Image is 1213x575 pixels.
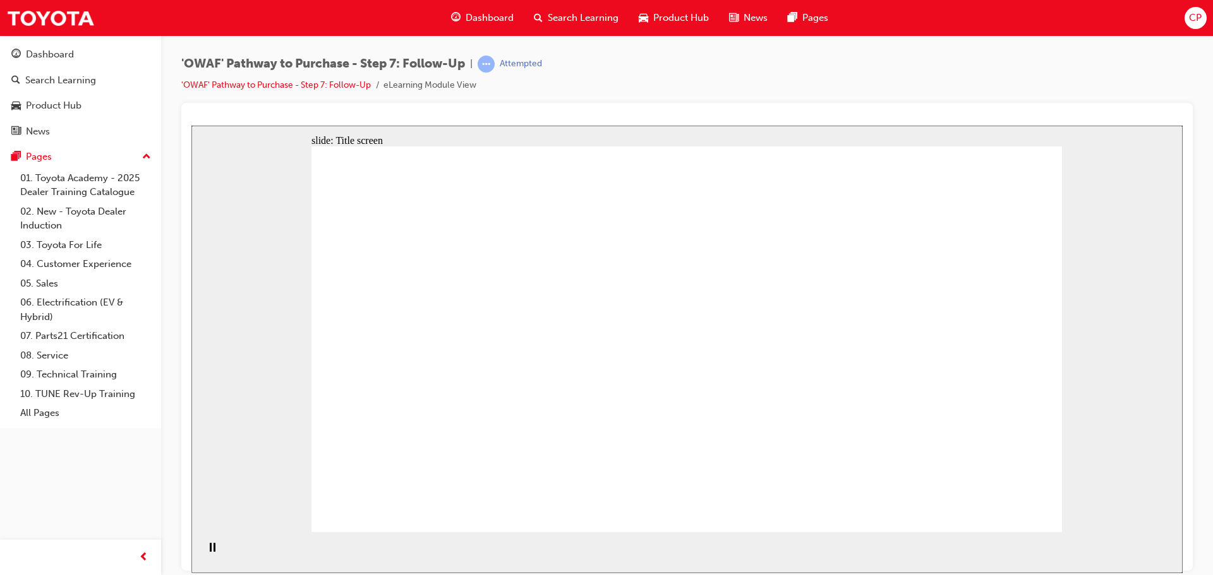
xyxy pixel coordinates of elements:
[6,4,95,32] img: Trak
[383,78,476,93] li: eLearning Module View
[15,365,156,384] a: 09. Technical Training
[11,151,21,163] span: pages-icon
[15,326,156,346] a: 07. Parts21 Certification
[466,11,514,25] span: Dashboard
[15,169,156,202] a: 01. Toyota Academy - 2025 Dealer Training Catalogue
[5,40,156,145] button: DashboardSearch LearningProduct HubNews
[5,69,156,92] a: Search Learning
[478,56,495,73] span: learningRecordVerb_ATTEMPT-icon
[5,43,156,66] a: Dashboard
[548,11,619,25] span: Search Learning
[629,5,719,31] a: car-iconProduct Hub
[5,94,156,117] a: Product Hub
[744,11,768,25] span: News
[451,10,461,26] span: guage-icon
[5,120,156,143] a: News
[11,126,21,138] span: news-icon
[11,100,21,112] span: car-icon
[25,73,96,88] div: Search Learning
[15,254,156,274] a: 04. Customer Experience
[15,235,156,255] a: 03. Toyota For Life
[524,5,629,31] a: search-iconSearch Learning
[11,49,21,61] span: guage-icon
[15,274,156,293] a: 05. Sales
[11,75,20,86] span: search-icon
[15,202,156,235] a: 02. New - Toyota Dealer Induction
[181,57,465,71] span: 'OWAF' Pathway to Purchase - Step 7: Follow-Up
[15,384,156,404] a: 10. TUNE Rev-Up Training
[142,149,151,165] span: up-icon
[15,293,156,326] a: 06. Electrification (EV & Hybrid)
[26,124,50,139] div: News
[26,47,74,62] div: Dashboard
[639,10,648,26] span: car-icon
[470,57,473,71] span: |
[6,417,28,438] button: Pause (Ctrl+Alt+P)
[5,145,156,169] button: Pages
[181,80,371,90] a: 'OWAF' Pathway to Purchase - Step 7: Follow-Up
[1189,11,1202,25] span: CP
[788,10,797,26] span: pages-icon
[802,11,828,25] span: Pages
[534,10,543,26] span: search-icon
[139,550,148,566] span: prev-icon
[26,98,81,113] div: Product Hub
[653,11,709,25] span: Product Hub
[15,403,156,423] a: All Pages
[26,150,52,164] div: Pages
[500,58,542,70] div: Attempted
[6,406,28,448] div: playback controls
[778,5,838,31] a: pages-iconPages
[1185,7,1207,29] button: CP
[729,10,739,26] span: news-icon
[441,5,524,31] a: guage-iconDashboard
[719,5,778,31] a: news-iconNews
[15,346,156,365] a: 08. Service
